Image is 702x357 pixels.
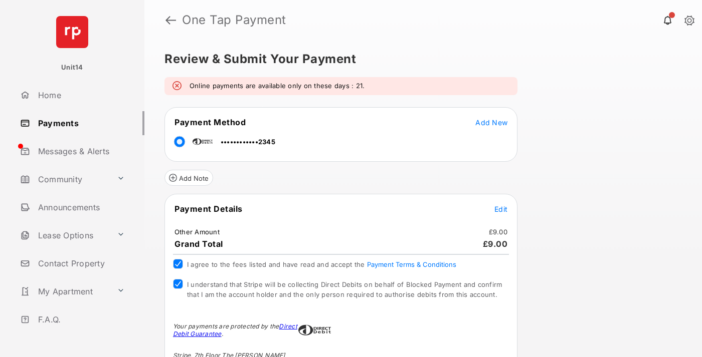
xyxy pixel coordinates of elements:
[174,227,220,236] td: Other Amount
[475,118,507,127] span: Add New
[221,138,275,146] span: ••••••••••••2345
[16,195,144,219] a: Announcements
[16,223,113,247] a: Lease Options
[494,204,507,214] button: Edit
[483,239,508,249] span: £9.00
[187,280,502,298] span: I understand that Stripe will be collecting Direct Debits on behalf of Blocked Payment and confir...
[16,251,144,275] a: Contact Property
[173,322,298,337] div: Your payments are protected by the .
[174,204,243,214] span: Payment Details
[16,111,144,135] a: Payments
[174,117,246,127] span: Payment Method
[16,307,144,331] a: F.A.Q.
[173,322,297,337] a: Direct Debit Guarantee
[182,14,286,26] strong: One Tap Payment
[16,139,144,163] a: Messages & Alerts
[61,63,83,73] p: Unit14
[475,117,507,127] button: Add New
[16,279,113,303] a: My Apartment
[16,167,113,191] a: Community
[488,227,508,236] td: £9.00
[190,81,365,91] em: Online payments are available only on these days : 21.
[16,83,144,107] a: Home
[56,16,88,48] img: svg+xml;base64,PHN2ZyB4bWxucz0iaHR0cDovL3d3dy53My5vcmcvMjAwMC9zdmciIHdpZHRoPSI2NCIgaGVpZ2h0PSI2NC...
[164,170,213,186] button: Add Note
[187,260,456,268] span: I agree to the fees listed and have read and accept the
[174,239,223,249] span: Grand Total
[494,205,507,213] span: Edit
[164,53,674,65] h5: Review & Submit Your Payment
[367,260,456,268] button: I agree to the fees listed and have read and accept the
